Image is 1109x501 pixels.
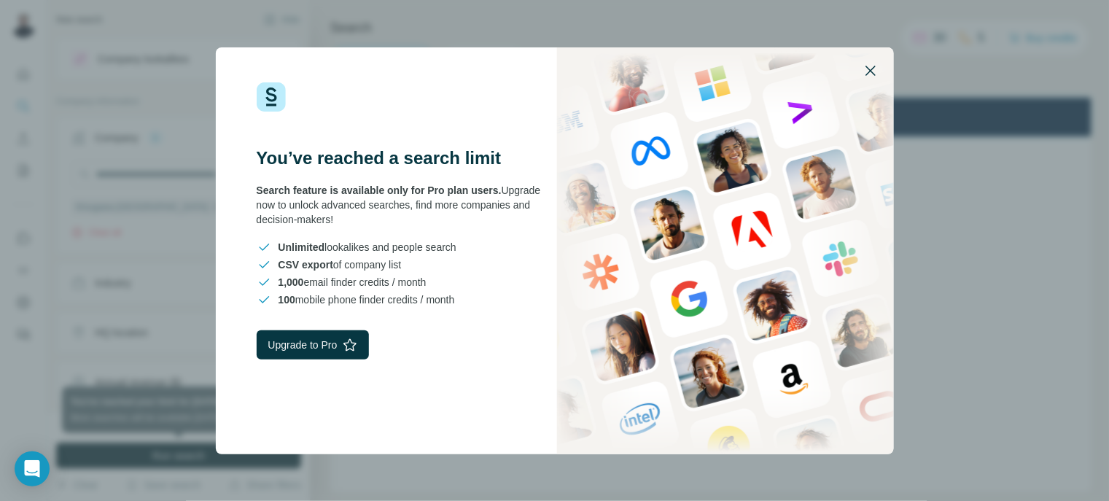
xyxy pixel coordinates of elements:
[279,241,325,253] span: Unlimited
[279,292,455,307] span: mobile phone finder credits / month
[279,275,427,290] span: email finder credits / month
[15,451,50,486] div: Open Intercom Messenger
[257,147,555,170] h3: You’ve reached a search limit
[279,276,304,288] span: 1,000
[257,330,370,360] button: Upgrade to Pro
[557,47,894,454] img: Surfe Stock Photo - showing people and technologies
[279,259,333,271] span: CSV export
[279,240,456,255] span: lookalikes and people search
[257,185,502,196] span: Search feature is available only for Pro plan users.
[257,82,286,112] img: Surfe Logo
[279,294,295,306] span: 100
[279,257,402,272] span: of company list
[257,183,555,227] div: Upgrade now to unlock advanced searches, find more companies and decision-makers!
[276,3,482,35] div: Upgrade plan for full access to Surfe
